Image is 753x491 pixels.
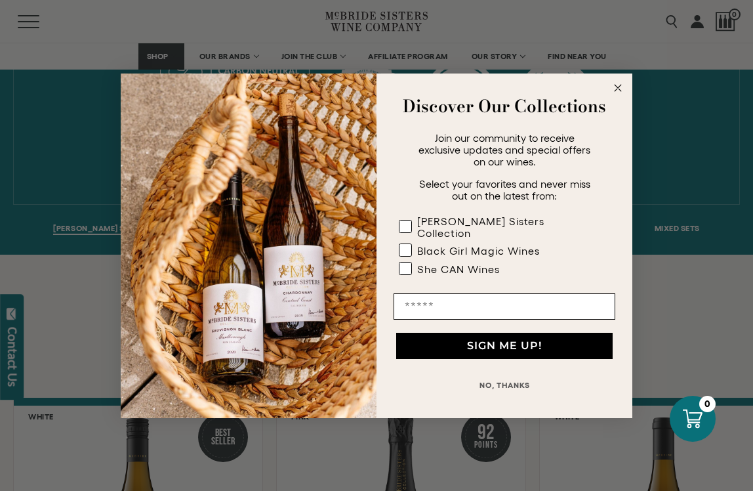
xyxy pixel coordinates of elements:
div: 0 [699,396,716,412]
span: Select your favorites and never miss out on the latest from: [419,178,590,202]
span: Join our community to receive exclusive updates and special offers on our wines. [418,132,590,167]
button: Close dialog [610,80,626,96]
button: NO, THANKS [394,372,615,398]
input: Email [394,293,615,320]
div: Black Girl Magic Wines [417,245,540,257]
div: [PERSON_NAME] Sisters Collection [417,215,589,239]
strong: Discover Our Collections [403,93,606,119]
img: 42653730-7e35-4af7-a99d-12bf478283cf.jpeg [121,74,376,418]
button: SIGN ME UP! [396,333,613,359]
div: She CAN Wines [417,263,500,275]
